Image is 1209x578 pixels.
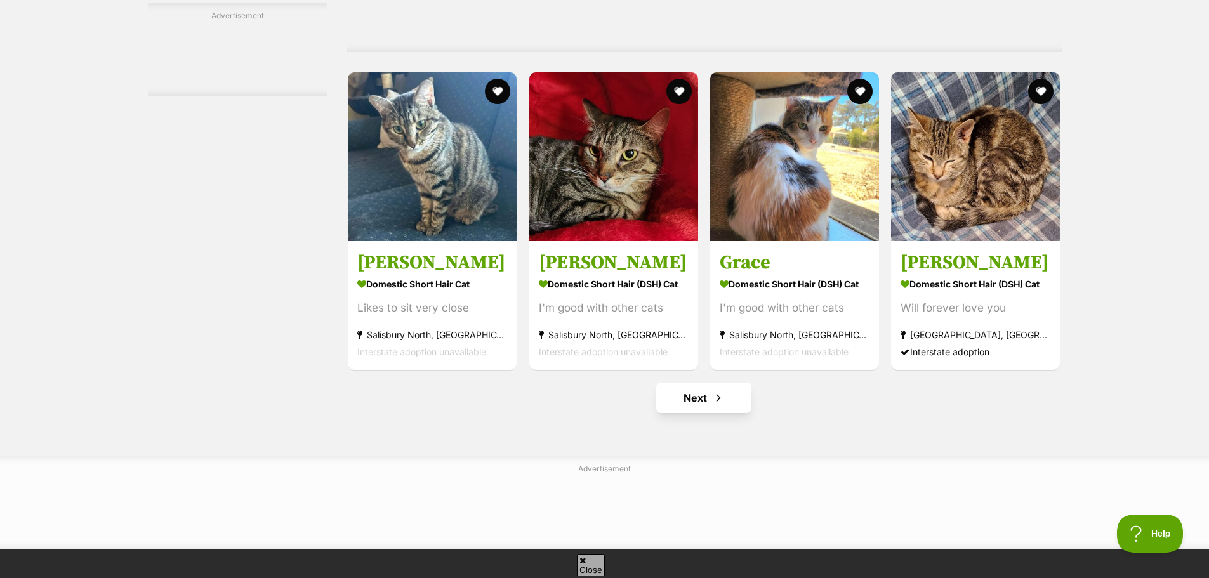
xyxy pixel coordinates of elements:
[720,346,849,357] span: Interstate adoption unavailable
[720,326,869,343] strong: Salisbury North, [GEOGRAPHIC_DATA]
[148,3,328,96] div: Advertisement
[347,383,1061,413] nav: Pagination
[891,241,1060,370] a: [PERSON_NAME] Domestic Short Hair (DSH) Cat Will forever love you [GEOGRAPHIC_DATA], [GEOGRAPHIC_...
[720,275,869,293] strong: Domestic Short Hair (DSH) Cat
[577,554,605,576] span: Close
[720,251,869,275] h3: Grace
[486,79,511,104] button: favourite
[539,326,689,343] strong: Salisbury North, [GEOGRAPHIC_DATA]
[901,251,1050,275] h3: [PERSON_NAME]
[1117,515,1184,553] iframe: Help Scout Beacon - Open
[357,251,507,275] h3: [PERSON_NAME]
[666,79,692,104] button: favourite
[357,326,507,343] strong: Salisbury North, [GEOGRAPHIC_DATA]
[710,241,879,370] a: Grace Domestic Short Hair (DSH) Cat I'm good with other cats Salisbury North, [GEOGRAPHIC_DATA] I...
[539,251,689,275] h3: [PERSON_NAME]
[891,72,1060,241] img: Camilla - Domestic Short Hair (DSH) Cat
[348,241,517,370] a: [PERSON_NAME] Domestic Short Hair Cat Likes to sit very close Salisbury North, [GEOGRAPHIC_DATA] ...
[357,275,507,293] strong: Domestic Short Hair Cat
[539,346,668,357] span: Interstate adoption unavailable
[656,383,751,413] a: Next page
[901,343,1050,360] div: Interstate adoption
[710,72,879,241] img: Grace - Domestic Short Hair (DSH) Cat
[348,72,517,241] img: Sasha - Domestic Short Hair Cat
[847,79,873,104] button: favourite
[1029,79,1054,104] button: favourite
[357,299,507,317] div: Likes to sit very close
[720,299,869,317] div: I'm good with other cats
[357,346,486,357] span: Interstate adoption unavailable
[901,299,1050,317] div: Will forever love you
[539,299,689,317] div: I'm good with other cats
[539,275,689,293] strong: Domestic Short Hair (DSH) Cat
[901,275,1050,293] strong: Domestic Short Hair (DSH) Cat
[529,241,698,370] a: [PERSON_NAME] Domestic Short Hair (DSH) Cat I'm good with other cats Salisbury North, [GEOGRAPHIC...
[901,326,1050,343] strong: [GEOGRAPHIC_DATA], [GEOGRAPHIC_DATA]
[529,72,698,241] img: Sara - Domestic Short Hair (DSH) Cat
